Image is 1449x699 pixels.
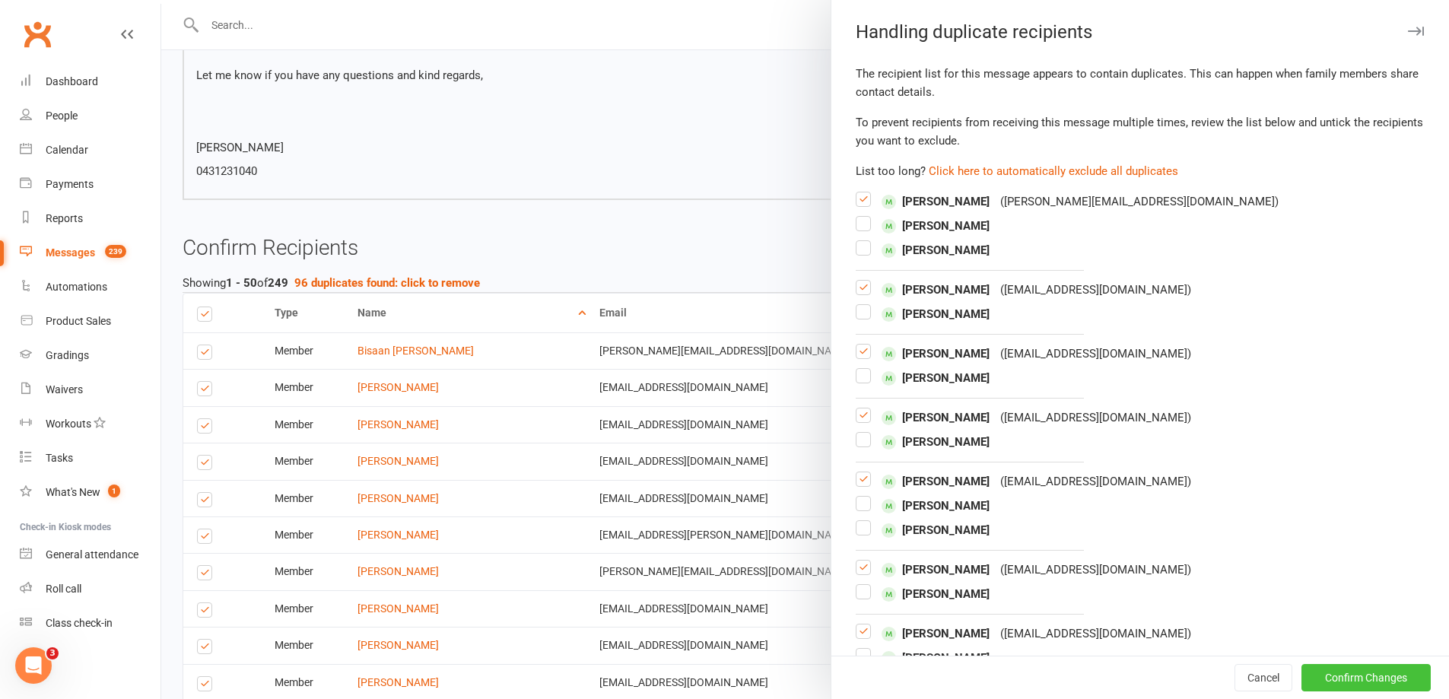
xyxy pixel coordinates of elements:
a: What's New1 [20,475,160,510]
a: Automations [20,270,160,304]
a: Clubworx [18,15,56,53]
span: [PERSON_NAME] [882,408,990,427]
div: General attendance [46,548,138,561]
div: Workouts [46,418,91,430]
a: Calendar [20,133,160,167]
button: Click here to automatically exclude all duplicates [929,162,1178,180]
div: Roll call [46,583,81,595]
a: Reports [20,202,160,236]
span: [PERSON_NAME] [882,561,990,579]
div: Gradings [46,349,89,361]
div: List too long? [856,162,1425,180]
span: [PERSON_NAME] [882,649,990,667]
span: [PERSON_NAME] [882,585,990,603]
a: Workouts [20,407,160,441]
div: Waivers [46,383,83,396]
span: 1 [108,485,120,497]
span: [PERSON_NAME] [882,624,990,643]
div: ( [EMAIL_ADDRESS][DOMAIN_NAME] ) [1000,561,1191,579]
div: Payments [46,178,94,190]
span: [PERSON_NAME] [882,521,990,539]
span: [PERSON_NAME] [882,433,990,451]
span: [PERSON_NAME] [882,472,990,491]
a: People [20,99,160,133]
span: [PERSON_NAME] [882,281,990,299]
button: Cancel [1235,664,1292,691]
div: People [46,110,78,122]
div: Dashboard [46,75,98,87]
div: Product Sales [46,315,111,327]
span: 239 [105,245,126,258]
span: [PERSON_NAME] [882,241,990,259]
a: Product Sales [20,304,160,338]
div: Reports [46,212,83,224]
div: Handling duplicate recipients [831,21,1449,43]
div: Calendar [46,144,88,156]
a: Class kiosk mode [20,606,160,640]
a: General attendance kiosk mode [20,538,160,572]
iframe: Intercom live chat [15,647,52,684]
a: Gradings [20,338,160,373]
a: Tasks [20,441,160,475]
a: Waivers [20,373,160,407]
a: Dashboard [20,65,160,99]
a: Roll call [20,572,160,606]
span: 3 [46,647,59,659]
div: Tasks [46,452,73,464]
span: [PERSON_NAME] [882,345,990,363]
a: Payments [20,167,160,202]
div: ( [EMAIL_ADDRESS][DOMAIN_NAME] ) [1000,624,1191,643]
div: ( [EMAIL_ADDRESS][DOMAIN_NAME] ) [1000,281,1191,299]
div: Class check-in [46,617,113,629]
span: [PERSON_NAME] [882,217,990,235]
div: ( [EMAIL_ADDRESS][DOMAIN_NAME] ) [1000,345,1191,363]
a: Messages 239 [20,236,160,270]
span: [PERSON_NAME] [882,305,990,323]
span: [PERSON_NAME] [882,369,990,387]
span: [PERSON_NAME] [882,192,990,211]
div: The recipient list for this message appears to contain duplicates. This can happen when family me... [856,65,1425,101]
div: ( [EMAIL_ADDRESS][DOMAIN_NAME] ) [1000,472,1191,491]
div: Messages [46,246,95,259]
span: [PERSON_NAME] [882,497,990,515]
button: Confirm Changes [1301,664,1431,691]
div: ( [PERSON_NAME][EMAIL_ADDRESS][DOMAIN_NAME] ) [1000,192,1279,211]
div: To prevent recipients from receiving this message multiple times, review the list below and untic... [856,113,1425,150]
div: What's New [46,486,100,498]
div: Automations [46,281,107,293]
div: ( [EMAIL_ADDRESS][DOMAIN_NAME] ) [1000,408,1191,427]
